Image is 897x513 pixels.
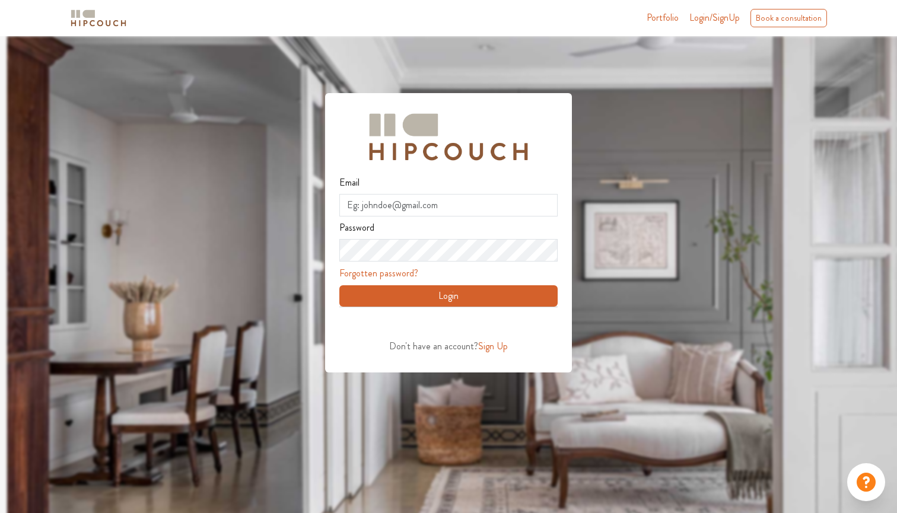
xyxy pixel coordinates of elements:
[333,311,562,337] iframe: Sign in with Google Button
[389,339,478,353] span: Don't have an account?
[339,171,360,194] label: Email
[339,266,418,280] a: Forgotten password?
[750,9,827,27] div: Book a consultation
[69,5,128,31] span: logo-horizontal.svg
[69,8,128,28] img: logo-horizontal.svg
[339,285,558,307] button: Login
[339,311,556,337] div: Sign in with Google. Opens in new tab
[363,107,534,167] img: Hipcouch Logo
[478,339,508,353] span: Sign Up
[647,11,679,25] a: Portfolio
[689,11,740,24] span: Login/SignUp
[339,194,558,216] input: Eg: johndoe@gmail.com
[339,216,374,239] label: Password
